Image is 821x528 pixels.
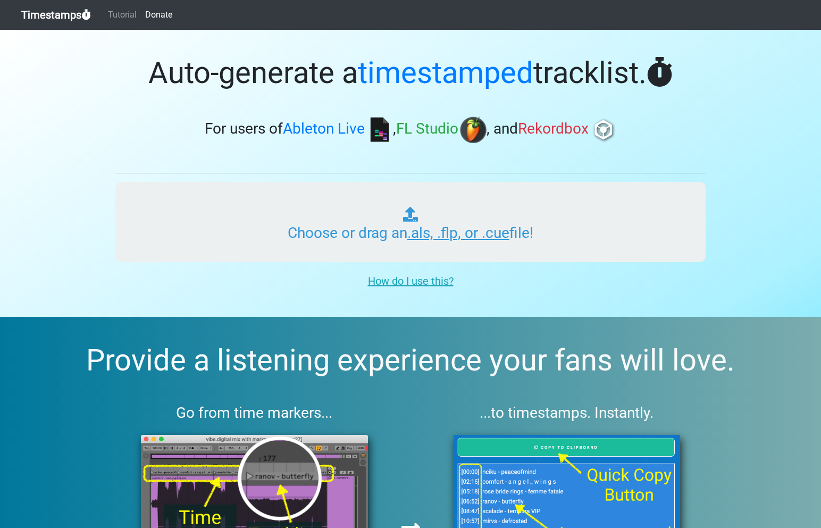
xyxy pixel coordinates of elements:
a: Timestamps [21,4,91,26]
a: Tutorial [104,4,141,26]
h3: ...to timestamps. Instantly. [428,404,706,422]
iframe: Drift Widget Chat Controller [768,475,808,515]
h3: For users of , , and [115,117,706,143]
img: fl.png [460,117,487,143]
img: ableton.png [366,117,393,143]
u: How do I use this? [368,275,454,287]
span: Ableton Live [283,120,365,138]
img: rb.png [590,117,617,143]
h2: Provide a listening experience your fans will love. [26,343,795,378]
span: timestamped [358,55,533,90]
a: Donate [141,4,177,26]
span: Rekordbox [518,120,589,138]
span: FL Studio [396,120,458,138]
h1: Auto-generate a tracklist. [115,55,706,91]
h3: Go from time markers... [115,404,393,422]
